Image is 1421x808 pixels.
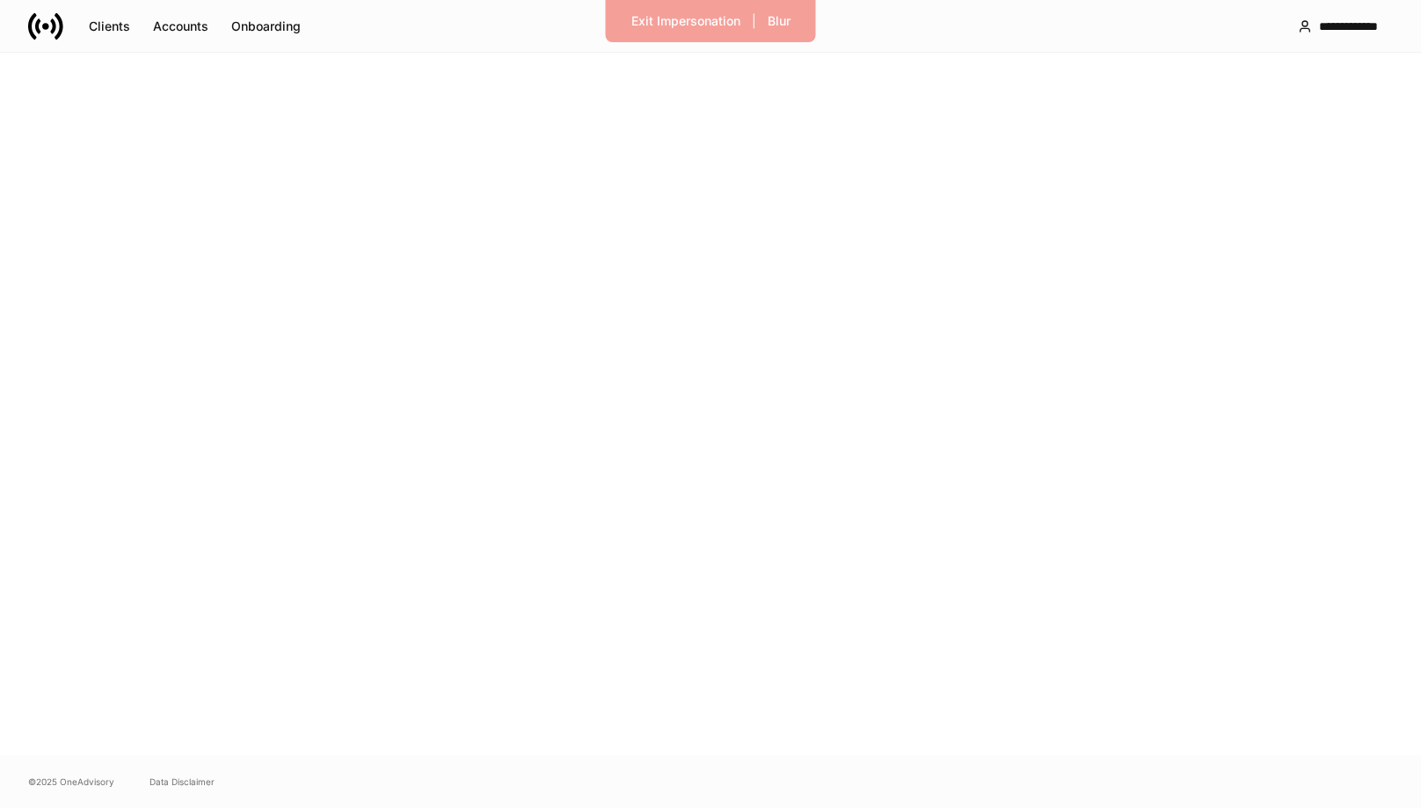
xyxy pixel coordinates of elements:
button: Onboarding [220,12,312,40]
button: Accounts [142,12,220,40]
button: Blur [756,7,802,35]
button: Exit Impersonation [620,7,752,35]
a: Data Disclaimer [149,775,215,789]
div: Exit Impersonation [631,12,740,30]
button: Clients [77,12,142,40]
span: © 2025 OneAdvisory [28,775,114,789]
div: Clients [89,18,130,35]
div: Accounts [153,18,208,35]
div: Onboarding [231,18,301,35]
div: Blur [768,12,791,30]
